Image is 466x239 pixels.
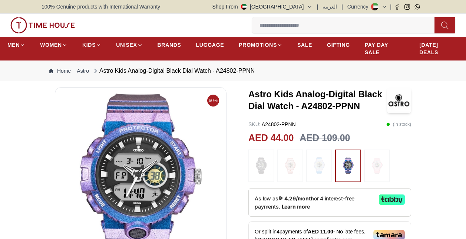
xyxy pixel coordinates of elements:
[42,3,160,10] span: 100% Genuine products with International Warranty
[196,38,224,52] a: LUGGAGE
[419,41,459,56] span: [DATE] DEALS
[239,38,282,52] a: PROMOTIONS
[414,4,420,10] a: Whatsapp
[419,38,459,59] a: [DATE] DEALS
[82,38,101,52] a: KIDS
[281,153,300,179] img: ...
[368,153,386,179] img: ...
[327,38,350,52] a: GIFTING
[92,66,255,75] div: Astro Kids Analog-Digital Black Dial Watch - A24802-PPNN
[310,153,328,179] img: ...
[158,38,181,52] a: BRANDS
[248,131,294,145] h2: AED 44.00
[7,38,25,52] a: MEN
[365,38,404,59] a: PAY DAY SALE
[207,95,219,107] span: 60%
[297,41,312,49] span: SALE
[116,41,137,49] span: UNISEX
[49,67,71,75] a: Home
[394,4,400,10] a: Facebook
[40,38,67,52] a: WOMEN
[248,121,296,128] p: A24802-PPNN
[347,3,371,10] div: Currency
[196,41,224,49] span: LUGGAGE
[323,3,337,10] button: العربية
[77,67,89,75] a: Astro
[308,229,333,235] span: AED 11.00
[404,4,410,10] a: Instagram
[339,153,357,179] img: ...
[387,87,411,113] img: Astro Kids Analog-Digital Black Dial Watch - A24802-PPNN
[10,17,75,33] img: ...
[386,121,411,128] p: ( In stock )
[365,41,404,56] span: PAY DAY SALE
[297,38,312,52] a: SALE
[300,131,350,145] h3: AED 109.00
[327,41,350,49] span: GIFTING
[7,41,20,49] span: MEN
[116,38,142,52] a: UNISEX
[42,60,424,81] nav: Breadcrumb
[241,4,247,10] img: United Arab Emirates
[248,88,387,112] h3: Astro Kids Analog-Digital Black Dial Watch - A24802-PPNN
[212,3,313,10] button: Shop From[GEOGRAPHIC_DATA]
[158,41,181,49] span: BRANDS
[390,3,391,10] span: |
[317,3,318,10] span: |
[82,41,96,49] span: KIDS
[248,121,261,127] span: SKU :
[341,3,343,10] span: |
[239,41,277,49] span: PROMOTIONS
[40,41,62,49] span: WOMEN
[252,153,271,179] img: ...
